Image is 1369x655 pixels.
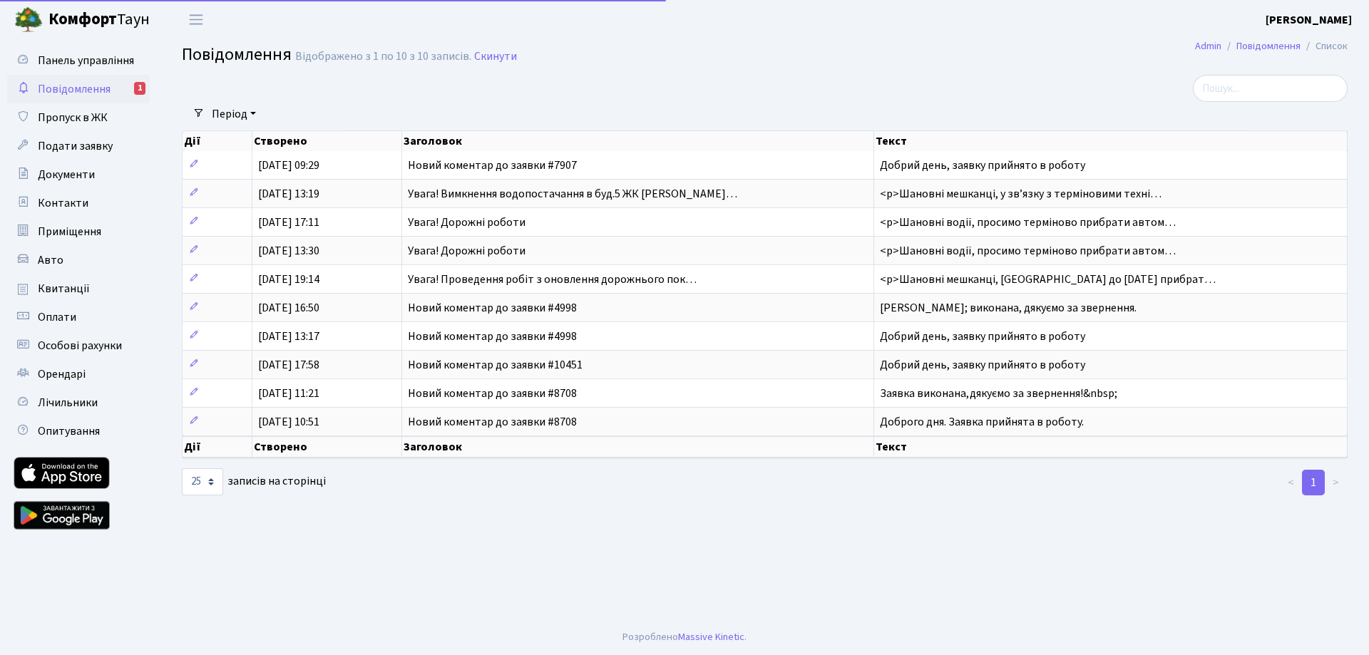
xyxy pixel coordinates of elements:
[880,158,1085,173] span: Добрий день, заявку прийнято в роботу
[880,300,1137,316] span: [PERSON_NAME]; виконана, дякуємо за звернення.
[1236,38,1301,53] a: Повідомлення
[7,103,150,132] a: Пропуск в ЖК
[474,50,517,63] a: Скинути
[178,8,214,31] button: Переключити навігацію
[408,414,577,430] span: Новий коментар до заявки #8708
[182,468,223,495] select: записів на сторінці
[7,217,150,246] a: Приміщення
[258,215,319,230] span: [DATE] 17:11
[408,158,577,173] span: Новий коментар до заявки #7907
[408,186,737,202] span: Увага! Вимкнення водопостачання в буд.5 ЖК [PERSON_NAME]…
[295,50,471,63] div: Відображено з 1 по 10 з 10 записів.
[408,329,577,344] span: Новий коментар до заявки #4998
[874,131,1348,151] th: Текст
[408,243,525,259] span: Увага! Дорожні роботи
[48,8,150,32] span: Таун
[14,6,43,34] img: logo.png
[38,423,100,439] span: Опитування
[134,82,145,95] div: 1
[622,629,747,645] div: Розроблено .
[408,300,577,316] span: Новий коментар до заявки #4998
[258,414,319,430] span: [DATE] 10:51
[880,329,1085,344] span: Добрий день, заявку прийнято в роботу
[183,436,252,458] th: Дії
[874,436,1348,458] th: Текст
[1195,38,1221,53] a: Admin
[258,329,319,344] span: [DATE] 13:17
[408,357,583,373] span: Новий коментар до заявки #10451
[182,42,292,67] span: Повідомлення
[1302,470,1325,495] a: 1
[880,414,1084,430] span: Доброго дня. Заявка прийнята в роботу.
[880,215,1176,230] span: <p>Шановні водії, просимо терміново прибрати автом…
[880,386,1117,401] span: Заявка виконана,дякуємо за звернення!&nbsp;
[38,252,63,268] span: Авто
[1174,31,1369,61] nav: breadcrumb
[7,132,150,160] a: Подати заявку
[38,195,88,211] span: Контакти
[258,243,319,259] span: [DATE] 13:30
[252,131,402,151] th: Створено
[7,417,150,445] a: Опитування
[38,309,76,325] span: Оплати
[38,281,90,296] span: Квитанції
[7,331,150,360] a: Особові рахунки
[402,436,874,458] th: Заголовок
[7,388,150,417] a: Лічильники
[408,386,577,401] span: Новий коментар до заявки #8708
[183,131,252,151] th: Дії
[880,272,1216,287] span: <p>Шановні мешканці, [GEOGRAPHIC_DATA] до [DATE] прибрат…
[38,338,122,354] span: Особові рахунки
[38,110,108,125] span: Пропуск в ЖК
[408,272,697,287] span: Увага! Проведення робіт з оновлення дорожнього пок…
[7,246,150,274] a: Авто
[1193,75,1348,102] input: Пошук...
[258,357,319,373] span: [DATE] 17:58
[880,186,1162,202] span: <p>Шановні мешканці, у звʼязку з терміновими техні…
[38,167,95,182] span: Документи
[38,366,86,382] span: Орендарі
[7,360,150,388] a: Орендарі
[38,53,134,68] span: Панель управління
[7,46,150,75] a: Панель управління
[258,186,319,202] span: [DATE] 13:19
[7,303,150,331] a: Оплати
[258,272,319,287] span: [DATE] 19:14
[258,300,319,316] span: [DATE] 16:50
[38,81,111,97] span: Повідомлення
[408,215,525,230] span: Увага! Дорожні роботи
[1266,12,1352,28] b: [PERSON_NAME]
[880,357,1085,373] span: Добрий день, заявку прийнято в роботу
[1266,11,1352,29] a: [PERSON_NAME]
[402,131,874,151] th: Заголовок
[258,158,319,173] span: [DATE] 09:29
[252,436,402,458] th: Створено
[1301,38,1348,54] li: Список
[182,468,326,495] label: записів на сторінці
[38,224,101,239] span: Приміщення
[7,160,150,189] a: Документи
[38,395,98,411] span: Лічильники
[7,274,150,303] a: Квитанції
[7,189,150,217] a: Контакти
[880,243,1176,259] span: <p>Шановні водії, просимо терміново прибрати автом…
[678,629,744,644] a: Massive Kinetic
[48,8,117,31] b: Комфорт
[206,102,262,126] a: Період
[7,75,150,103] a: Повідомлення1
[258,386,319,401] span: [DATE] 11:21
[38,138,113,154] span: Подати заявку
